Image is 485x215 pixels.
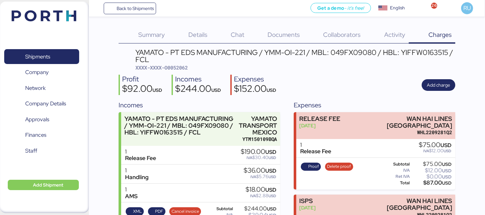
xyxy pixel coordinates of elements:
div: $0.00 [411,174,452,179]
span: USD [444,148,451,154]
span: USD [440,142,451,149]
div: Incomes [119,100,280,110]
div: Expenses [234,75,276,84]
div: Release Fee [125,155,156,162]
span: Shipments [25,52,50,61]
span: Add Shipment [33,181,63,189]
button: Menu [93,3,104,14]
span: IVA [250,174,256,179]
span: USD [442,180,451,186]
div: Expenses [294,100,455,110]
span: PDF [155,208,163,215]
span: USD [442,161,451,167]
div: English [390,5,405,11]
div: Subtotal [382,162,410,167]
span: Charges [428,30,452,39]
div: $12.00 [419,148,451,153]
div: $244.00 [175,84,221,95]
a: Finances [4,128,79,143]
a: Staff [4,143,79,158]
span: Finances [25,130,46,140]
div: YAMATO - PT EDS MANUFACTURING / YMM-OI-221 / MBL: 049FX09080 / HBL: YIFFW0163515 / FCL [135,49,455,63]
div: Incomes [175,75,221,84]
a: Shipments [4,49,79,64]
div: $12.00 [411,168,452,173]
div: $18.00 [246,186,276,193]
div: $152.00 [234,84,276,95]
button: Add Shipment [8,180,79,190]
div: WAN HAI LINES [GEOGRAPHIC_DATA] [361,115,452,129]
div: $30.40 [241,155,276,160]
span: USD [442,168,451,174]
span: USD [265,167,276,174]
div: [DATE] [299,122,340,129]
div: 1 [300,142,331,148]
div: 1 [125,167,149,174]
span: XML [133,208,142,215]
span: Delete proof [327,163,351,170]
div: YAMATO - PT EDS MANUFACTURING / YMM-OI-221 / MBL: 049FX09080 / HBL: YIFFW0163515 / FCL [124,115,236,136]
div: $87.00 [411,180,452,185]
div: WHL2209281Q2 [361,129,452,136]
div: IVA [382,168,410,173]
span: Proof [308,163,319,170]
span: IVA [247,155,252,160]
div: $244.00 [234,206,277,211]
span: Details [188,30,207,39]
span: Chat [231,30,244,39]
span: IVA [250,193,256,199]
div: Profit [122,75,162,84]
span: USD [211,87,221,93]
div: WAN HAI LINES [GEOGRAPHIC_DATA] [361,198,452,211]
span: Collaborators [323,30,361,39]
span: USD [267,206,276,212]
span: Back to Shipments [117,5,154,12]
a: Company Details [4,96,79,111]
span: XXXX-XXXX-O0052062 [135,64,188,71]
span: Staff [25,146,37,156]
span: Company [25,68,49,77]
div: $5.76 [244,174,276,179]
div: $75.00 [411,162,452,167]
span: Company Details [25,99,66,108]
div: Ret IVA [382,174,410,179]
div: RELEASE FEE [299,115,340,122]
span: USD [267,87,276,93]
div: YAMATO TRANSPORT MEXICO [239,115,277,136]
div: Handling [125,174,149,181]
span: Summary [138,30,165,39]
div: $75.00 [419,142,451,149]
span: Add charge [427,81,450,89]
div: AMS [125,193,138,200]
span: USD [265,148,276,156]
div: ISPS [299,198,316,204]
span: Network [25,83,46,93]
a: Approvals [4,112,79,127]
div: Release Fee [300,148,331,155]
div: [DATE] [299,204,316,211]
div: Subtotal [206,207,233,211]
span: Cancel invoice [172,208,199,215]
div: 1 [125,148,156,155]
a: Company [4,65,79,80]
div: 1 [125,186,138,193]
button: Delete proof [325,163,353,171]
span: Approvals [25,115,49,124]
div: $92.00 [122,84,162,95]
div: $190.00 [241,148,276,156]
div: Total [382,181,410,185]
div: $36.00 [244,167,276,174]
span: RU [463,4,471,12]
span: USD [153,87,162,93]
span: USD [269,174,276,179]
span: IVA [423,148,429,154]
span: USD [265,186,276,193]
button: Add charge [422,79,455,91]
span: USD [269,193,276,199]
button: Proof [301,163,321,171]
div: $2.88 [246,193,276,198]
span: Documents [268,30,300,39]
a: Network [4,81,79,95]
div: YTM150109BQA [239,136,277,143]
span: USD [269,155,276,160]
